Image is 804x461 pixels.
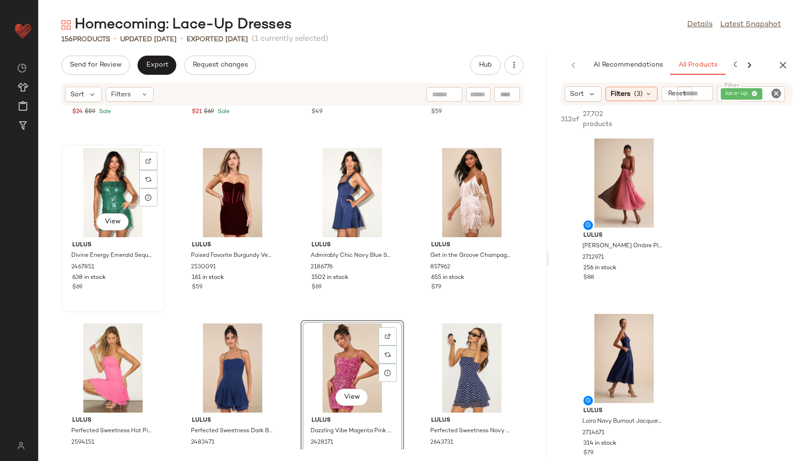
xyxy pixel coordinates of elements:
[184,148,281,237] img: 12163121_2530091.jpg
[11,442,30,449] img: svg%3e
[191,438,214,447] span: 2483471
[72,416,154,425] span: Lulus
[335,389,368,406] button: View
[582,254,604,262] span: 2712971
[661,87,692,101] button: Reset
[304,323,401,413] img: 11959161_2428171.jpg
[71,263,94,272] span: 2467851
[191,263,216,272] span: 2530091
[583,449,593,458] span: $79
[192,416,273,425] span: Lulus
[61,36,73,43] span: 156
[583,109,622,129] span: 27,702 products
[191,252,272,260] span: Poised Favorite Burgundy Velvet Bustier Strapless Mini Dress
[120,35,177,45] p: updated [DATE]
[180,34,183,45] span: •
[582,242,664,251] span: [PERSON_NAME] Ombre Pleated Lace-Up Midi Dress
[216,109,230,115] span: Sale
[71,427,153,436] span: Perfected Sweetness Hot Pink Pleated Tiered Mini Dress
[184,323,281,413] img: 12006261_2483471.jpg
[72,108,83,116] span: $24
[71,252,153,260] span: Divine Energy Emerald Sequin Lace-Up A-line Mini Dress
[430,252,512,260] span: Get in the Groove Champagne Sequin Fringe Bodycon Dress
[104,218,121,226] span: View
[304,148,401,237] img: 2186776_2_02_front_Retakes_2025-07-29.jpg
[312,283,322,292] span: $69
[72,283,82,292] span: $69
[61,15,292,35] div: Homecoming: Lace-Up Dresses
[17,63,27,73] img: svg%3e
[583,264,616,273] span: 256 in stock
[611,89,630,99] span: Filters
[111,90,131,100] span: Filters
[61,56,130,75] button: Send for Review
[385,334,391,339] img: svg%3e
[582,429,604,438] span: 2714671
[470,56,501,75] button: Hub
[576,138,672,228] img: 2712971_02_fullbody_2025-08-19.jpg
[561,115,579,125] span: 312 of
[312,274,348,282] span: 1502 in stock
[97,109,111,115] span: Sale
[192,283,202,292] span: $59
[570,89,584,99] span: Sort
[583,439,616,448] span: 314 in stock
[431,416,513,425] span: Lulus
[71,438,94,447] span: 2594151
[720,19,781,31] a: Latest Snapshot
[191,427,272,436] span: Perfected Sweetness Dark Blue Pleated Tiered Mini Dress
[593,61,663,69] span: AI Recommendations
[678,61,717,69] span: All Products
[583,231,665,240] span: Lulus
[192,274,224,282] span: 161 in stock
[430,263,450,272] span: 857962
[430,438,453,447] span: 2643731
[69,61,122,69] span: Send for Review
[145,176,151,182] img: svg%3e
[311,263,333,272] span: 2186776
[726,90,751,98] span: lace-up
[204,108,214,116] span: $69
[687,19,713,31] a: Details
[145,158,151,164] img: svg%3e
[479,61,492,69] span: Hub
[385,352,391,357] img: svg%3e
[96,213,129,230] button: View
[72,274,106,282] span: 638 in stock
[61,20,71,30] img: svg%3e
[770,88,782,99] i: Clear Filter
[114,34,116,45] span: •
[431,274,464,282] span: 655 in stock
[70,90,84,100] span: Sort
[634,89,643,99] span: (3)
[431,241,513,250] span: Lulus
[61,35,110,45] div: Products
[344,393,360,401] span: View
[576,314,672,403] img: 2714671_01_hero_2025-08-21.jpg
[192,61,248,69] span: Request changes
[312,241,393,250] span: Lulus
[431,283,441,292] span: $79
[431,449,461,458] span: 33 in stock
[582,417,664,426] span: Loira Navy Burnout Jacquard Lace-Up Midi Dress
[65,323,161,413] img: 12666661_2594151.jpg
[192,108,202,116] span: $21
[187,35,248,45] p: Exported [DATE]
[65,148,161,237] img: 2467851_2_01_hero_Retakes_2025-07-29.jpg
[311,438,333,447] span: 2428171
[733,61,766,69] span: Clipboard
[72,241,154,250] span: Lulus
[13,21,33,40] img: heart_red.DM2ytmEG.svg
[667,90,685,98] span: Reset
[583,274,594,282] span: $88
[583,407,665,415] span: Lulus
[424,323,520,413] img: 12654761_2643731.jpg
[137,56,176,75] button: Export
[192,449,225,458] span: 607 in stock
[431,108,442,116] span: $59
[311,427,392,436] span: Dazzling Vibe Magenta Pink Velvet Sequin Mini Bodycon Dress
[72,449,107,458] span: 406 in stock
[311,252,392,260] span: Admirably Chic Navy Blue Satin Lace-Up Mini Dress With Pockets
[424,148,520,237] img: 11412661_857962.jpg
[192,241,273,250] span: Lulus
